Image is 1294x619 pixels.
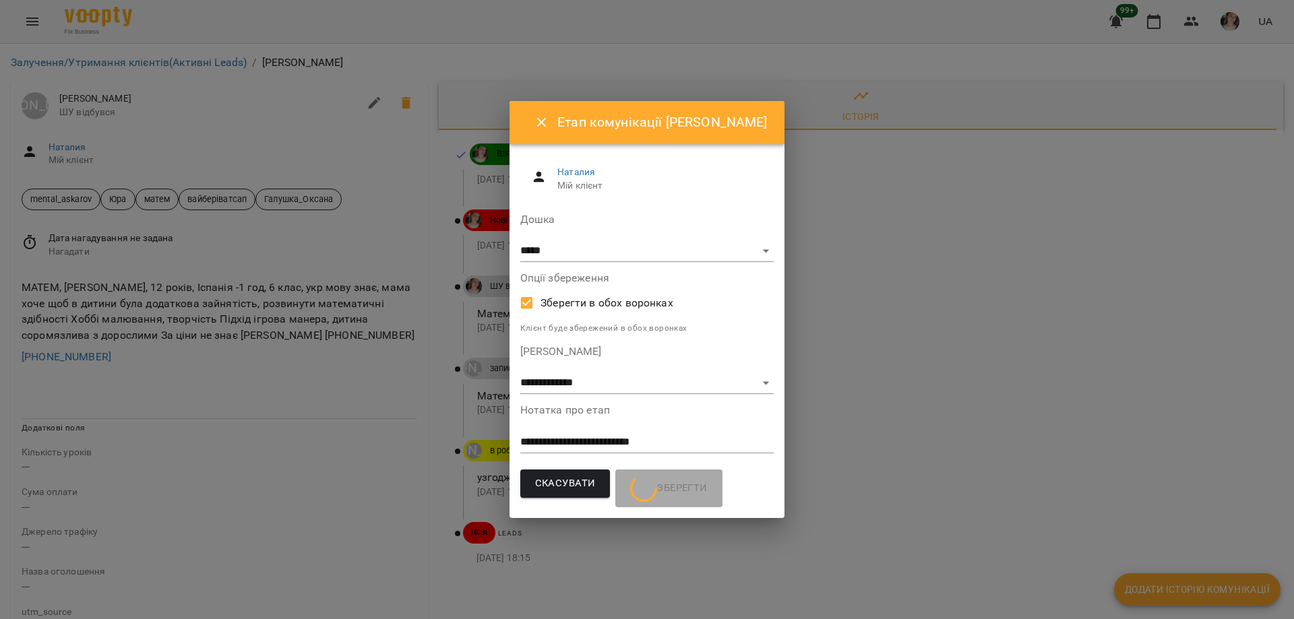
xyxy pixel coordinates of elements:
[520,322,774,335] p: Клієнт буде збережений в обох воронках
[520,273,774,284] label: Опції збереження
[535,475,596,492] span: Скасувати
[526,106,558,139] button: Close
[557,166,595,177] a: Наталия
[520,346,774,357] label: [PERSON_NAME]
[520,214,774,225] label: Дошка
[520,469,611,498] button: Скасувати
[557,112,768,133] h6: Етап комунікації [PERSON_NAME]
[520,405,774,416] label: Нотатка про етап
[541,295,673,311] span: Зберегти в обох воронках
[557,179,763,193] span: Мій клієнт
